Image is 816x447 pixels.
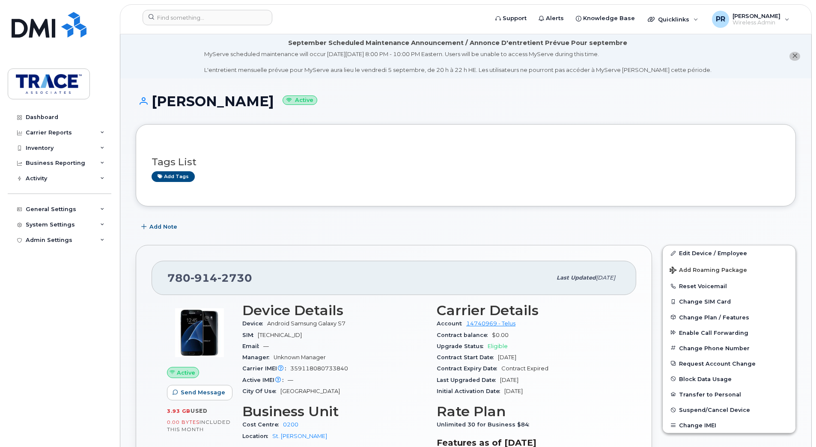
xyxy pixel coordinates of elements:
span: 914 [191,271,217,284]
span: Carrier IMEI [242,365,290,372]
button: Change Phone Number [663,340,795,356]
a: St. [PERSON_NAME] [272,433,327,439]
span: Location [242,433,272,439]
span: Active [177,369,195,377]
span: [DATE] [498,354,516,361]
button: Add Roaming Package [663,261,795,278]
span: — [288,377,293,383]
span: Contract Expired [501,365,548,372]
span: Account [437,320,466,327]
h3: Rate Plan [437,404,621,419]
span: Device [242,320,267,327]
span: Contract Start Date [437,354,498,361]
button: Change Plan / Features [663,310,795,325]
button: Change SIM Card [663,294,795,309]
span: 3.93 GB [167,408,191,414]
button: Reset Voicemail [663,278,795,294]
span: Initial Activation Date [437,388,504,394]
span: Contract balance [437,332,492,338]
span: City Of Use [242,388,280,394]
span: 2730 [217,271,252,284]
small: Active [283,95,317,105]
span: Last Upgraded Date [437,377,500,383]
span: [TECHNICAL_ID] [258,332,302,338]
span: Manager [242,354,274,361]
button: Transfer to Personal [663,387,795,402]
span: Add Note [149,223,177,231]
span: $0.00 [492,332,509,338]
button: Block Data Usage [663,371,795,387]
span: Add Roaming Package [670,267,747,275]
span: — [263,343,269,349]
span: Send Message [181,388,225,396]
div: MyServe scheduled maintenance will occur [DATE][DATE] 8:00 PM - 10:00 PM Eastern. Users will be u... [204,50,712,74]
img: image20231002-4137094-sy0qec.jpeg [174,307,225,358]
span: used [191,408,208,414]
h3: Tags List [152,157,780,167]
span: Suspend/Cancel Device [679,407,750,413]
h3: Carrier Details [437,303,621,318]
span: 359118080733840 [290,365,348,372]
button: Send Message [167,385,232,400]
span: Change Plan / Features [679,314,749,320]
a: Add tags [152,171,195,182]
span: [GEOGRAPHIC_DATA] [280,388,340,394]
span: Last updated [557,274,596,281]
span: SIM [242,332,258,338]
span: Enable Call Forwarding [679,329,748,336]
span: Active IMEI [242,377,288,383]
span: [DATE] [500,377,518,383]
span: Unlimited 30 for Business $84 [437,421,533,428]
a: 14740969 - Telus [466,320,515,327]
span: Eligible [488,343,508,349]
div: September Scheduled Maintenance Announcement / Annonce D'entretient Prévue Pour septembre [288,39,627,48]
h3: Device Details [242,303,426,318]
span: Email [242,343,263,349]
span: Upgrade Status [437,343,488,349]
span: Android Samsung Galaxy S7 [267,320,345,327]
span: Cost Centre [242,421,283,428]
button: Enable Call Forwarding [663,325,795,340]
button: close notification [789,52,800,61]
span: [DATE] [504,388,523,394]
span: Contract Expiry Date [437,365,501,372]
span: 780 [167,271,252,284]
a: 0200 [283,421,298,428]
span: Unknown Manager [274,354,326,361]
span: 0.00 Bytes [167,419,200,425]
span: [DATE] [596,274,615,281]
button: Change IMEI [663,417,795,433]
button: Suspend/Cancel Device [663,402,795,417]
button: Request Account Change [663,356,795,371]
h3: Business Unit [242,404,426,419]
button: Add Note [136,219,185,235]
a: Edit Device / Employee [663,245,795,261]
h1: [PERSON_NAME] [136,94,796,109]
